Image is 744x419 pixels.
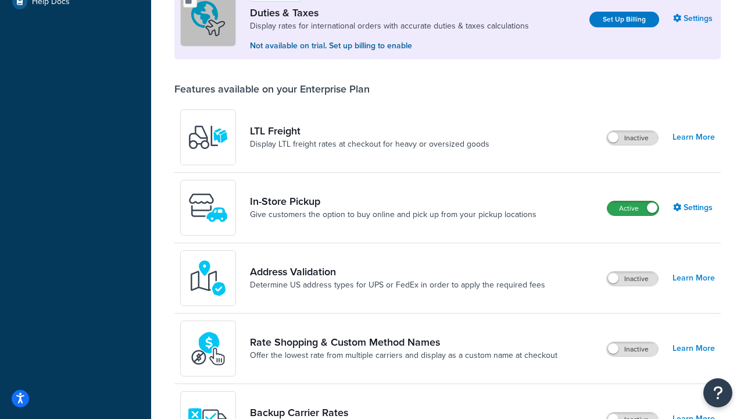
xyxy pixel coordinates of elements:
[250,139,489,150] a: Display LTL freight rates at checkout for heavy or oversized goods
[250,279,545,291] a: Determine US address types for UPS or FedEx in order to apply the required fees
[673,340,715,357] a: Learn More
[174,83,370,95] div: Features available on your Enterprise Plan
[703,378,732,407] button: Open Resource Center
[250,265,545,278] a: Address Validation
[188,117,228,158] img: y79ZsPf0fXUFUhFXDzUgf+ktZg5F2+ohG75+v3d2s1D9TjoU8PiyCIluIjV41seZevKCRuEjTPPOKHJsQcmKCXGdfprl3L4q7...
[673,129,715,145] a: Learn More
[250,336,557,349] a: Rate Shopping & Custom Method Names
[188,258,228,299] img: kIG8fy0lQAAAABJRU5ErkJggg==
[250,125,489,137] a: LTL Freight
[607,201,659,215] label: Active
[250,209,536,221] a: Give customers the option to buy online and pick up from your pickup locations
[607,131,658,145] label: Inactive
[250,6,529,19] a: Duties & Taxes
[250,195,536,208] a: In-Store Pickup
[250,20,529,32] a: Display rates for international orders with accurate duties & taxes calculations
[607,342,658,356] label: Inactive
[188,187,228,228] img: wfgcfpwTIucLEAAAAASUVORK5CYII=
[250,350,557,361] a: Offer the lowest rate from multiple carriers and display as a custom name at checkout
[607,272,658,286] label: Inactive
[589,12,659,27] a: Set Up Billing
[250,406,549,419] a: Backup Carrier Rates
[188,328,228,369] img: icon-duo-feat-rate-shopping-ecdd8bed.png
[673,200,715,216] a: Settings
[250,40,529,52] p: Not available on trial. Set up billing to enable
[673,270,715,286] a: Learn More
[673,10,715,27] a: Settings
